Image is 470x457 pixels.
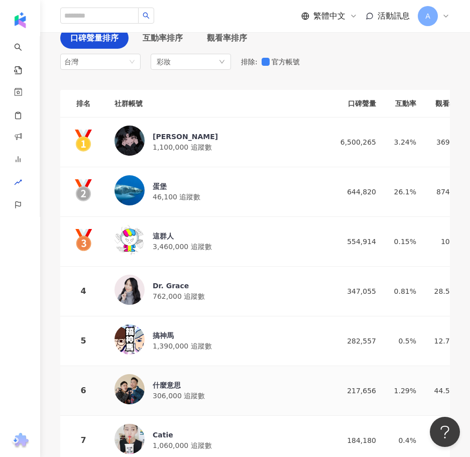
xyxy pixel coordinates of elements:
div: [PERSON_NAME] [153,132,218,142]
span: down [219,59,225,65]
a: KOL Avatar搞神馬1,390,000 追蹤數 [114,324,316,358]
div: 6,500,265 [332,137,376,148]
div: 4 [68,285,98,297]
div: 12.7% [432,335,456,347]
th: 排名 [60,90,106,118]
div: 5 [68,334,98,347]
img: KOL Avatar [114,225,145,255]
span: 3,460,000 追蹤數 [153,243,212,251]
img: KOL Avatar [114,374,145,404]
th: 社群帳號 [106,90,324,118]
span: 306,000 追蹤數 [153,392,205,400]
span: 觀看率排序 [207,32,247,44]
a: KOL Avatar這群人3,460,000 追蹤數 [114,225,316,258]
a: KOL Avatar[PERSON_NAME]1,100,000 追蹤數 [114,126,316,159]
img: KOL Avatar [114,126,145,156]
div: 7 [68,434,98,446]
div: 這群人 [153,231,212,241]
div: 什麼意思 [153,380,205,390]
div: 44.5% [432,385,456,396]
div: 3.24% [392,137,416,148]
th: 口碑聲量 [324,90,384,118]
iframe: Help Scout Beacon - Open [430,417,460,447]
span: 1,390,000 追蹤數 [153,342,212,350]
span: 1,060,000 追蹤數 [153,441,212,449]
span: 46,100 追蹤數 [153,193,200,201]
img: KOL Avatar [114,175,145,205]
a: KOL AvatarCatie1,060,000 追蹤數 [114,424,316,457]
th: 觀看率 [424,90,464,118]
div: 10% [432,236,456,247]
img: KOL Avatar [114,324,145,355]
span: search [143,12,150,19]
span: 活動訊息 [378,11,410,21]
div: 874% [432,186,456,197]
img: chrome extension [11,433,30,449]
div: 0.4% [392,435,416,446]
th: 互動率 [384,90,424,118]
div: 28.5% [432,286,456,297]
span: 互動率排序 [143,32,183,44]
div: 0.5% [392,335,416,347]
div: 搞神馬 [153,330,212,340]
div: Catie [153,430,212,440]
div: 347,055 [332,286,376,297]
div: 台灣 [64,54,97,69]
span: 繁體中文 [313,11,345,22]
span: 762,000 追蹤數 [153,292,205,300]
img: KOL Avatar [114,275,145,305]
div: 369% [432,137,456,148]
div: Dr. Grace [153,281,205,291]
div: 0.15% [392,236,416,247]
div: 0.81% [392,286,416,297]
a: search [14,36,34,75]
span: 官方帳號 [270,56,304,67]
div: 554,914 [332,236,376,247]
a: KOL AvatarDr. Grace762,000 追蹤數 [114,275,316,308]
div: 1.29% [392,385,416,396]
div: 26.1% [392,186,416,197]
div: 6 [68,384,98,397]
div: 644,820 [332,186,376,197]
span: 口碑聲量排序 [70,32,119,44]
span: 排除 : [241,58,258,66]
span: rise [14,172,22,195]
div: 282,557 [332,335,376,347]
div: 184,180 [332,435,376,446]
span: A [425,11,430,22]
a: KOL Avatar蛋堡46,100 追蹤數 [114,175,316,208]
div: 217,656 [332,385,376,396]
span: 1,100,000 追蹤數 [153,143,212,151]
img: logo icon [12,12,28,28]
div: 蛋堡 [153,181,200,191]
a: KOL Avatar什麼意思306,000 追蹤數 [114,374,316,407]
span: 彩妝 [157,56,171,67]
img: KOL Avatar [114,424,145,454]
